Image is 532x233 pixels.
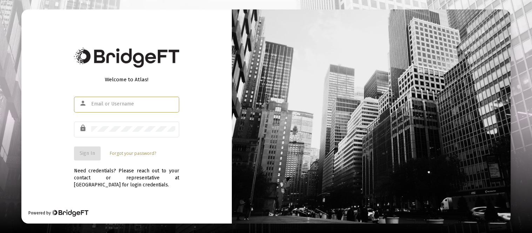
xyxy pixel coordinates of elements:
[74,76,179,83] div: Welcome to Atlas!
[91,101,175,107] input: Email or Username
[79,124,88,132] mat-icon: lock
[110,150,156,157] a: Forgot your password?
[74,160,179,189] div: Need credentials? Please reach out to your contact or representative at [GEOGRAPHIC_DATA] for log...
[79,99,88,108] mat-icon: person
[28,210,88,217] div: Powered by
[74,146,101,160] button: Sign In
[52,210,88,217] img: Bridge Financial Technology Logo
[74,48,179,68] img: Bridge Financial Technology Logo
[80,150,95,156] span: Sign In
